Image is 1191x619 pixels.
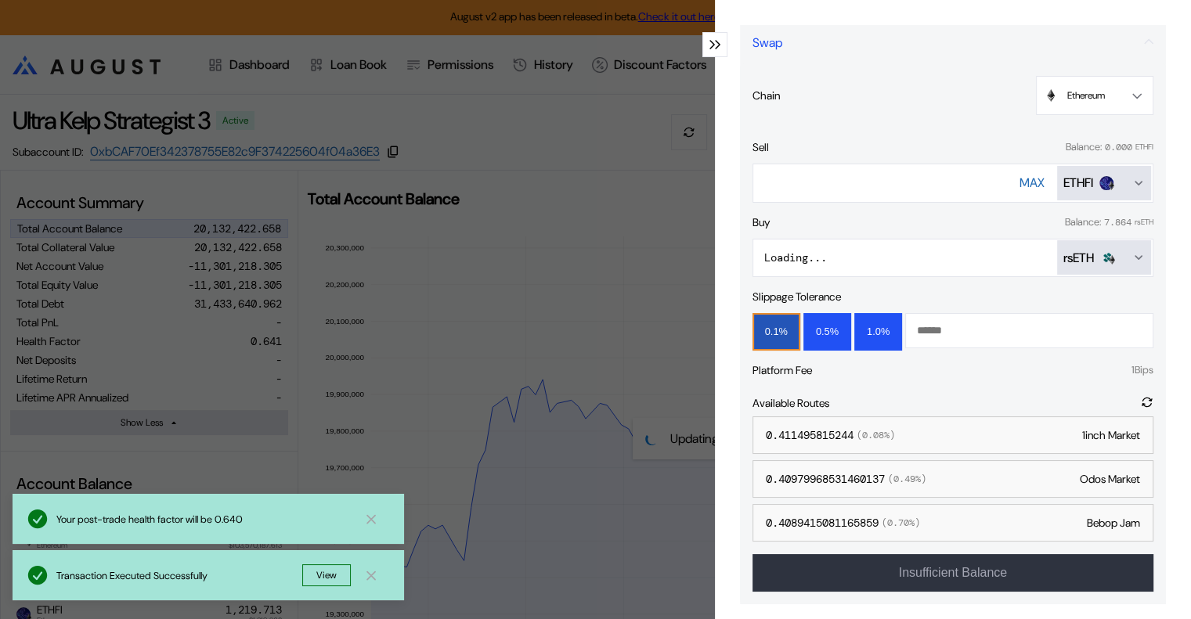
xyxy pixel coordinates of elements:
[1105,141,1132,153] div: 0.000
[854,429,895,441] span: ( 0.08 %)
[1106,181,1116,190] img: svg+xml,%3c
[766,472,926,486] div: 0.40979968531460137
[766,428,895,442] div: 0.411495815244
[752,290,841,304] div: Slippage Tolerance
[1048,89,1105,102] div: Ethereum
[752,313,800,351] button: 0.1%
[752,88,780,103] div: Chain
[752,390,829,416] div: Available Routes
[766,516,920,530] div: 0.4089415081165859
[302,564,351,586] button: View
[1082,428,1140,442] div: 1inch Market
[1131,364,1153,376] div: 1 Bips
[1099,176,1113,190] img: etherfi.jpeg
[885,473,926,485] span: ( 0.49 %)
[752,34,782,51] div: Swap
[1087,516,1140,530] div: Bebop Jam
[1104,216,1131,229] div: 7.864
[1063,250,1094,266] div: rsETH
[1107,255,1117,265] img: svg+xml,%3c
[1080,472,1140,486] div: Odos Market
[1057,240,1151,275] button: Open menu for selecting token for payment
[854,313,902,351] button: 1.0%
[1100,250,1114,265] img: Icon___Dark.png
[1045,89,1057,102] img: svg+xml,%3c
[1057,166,1151,200] button: Open menu for selecting token for payment
[879,516,920,529] span: ( 0.70 %)
[1020,175,1045,191] div: MAX
[1065,216,1101,229] div: Balance:
[1135,218,1153,227] div: rsETH
[803,313,851,351] button: 0.5%
[752,215,770,229] div: Buy
[1020,164,1045,202] button: MAX
[1063,175,1093,191] div: ETHFI
[752,554,1153,592] button: Insufficient Balance
[1135,142,1153,152] div: ETHFI
[752,140,769,154] div: Sell
[56,513,351,526] div: Your post-trade health factor will be 0.640
[1066,141,1102,153] div: Balance:
[1036,76,1153,115] button: Open menu
[56,569,302,582] div: Transaction Executed Successfully
[752,363,812,377] div: Platform Fee
[764,250,827,265] div: Loading...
